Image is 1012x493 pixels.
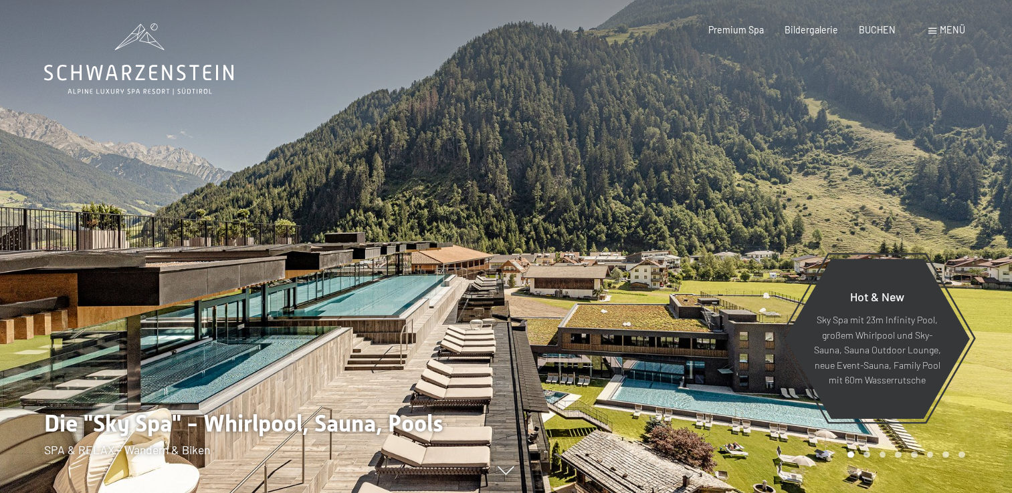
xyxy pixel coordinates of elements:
div: Carousel Page 8 [958,452,965,458]
div: Carousel Page 6 [927,452,934,458]
span: Hot & New [850,289,904,304]
div: Carousel Page 5 [911,452,918,458]
a: BUCHEN [859,24,896,35]
a: Premium Spa [708,24,764,35]
p: Sky Spa mit 23m Infinity Pool, großem Whirlpool und Sky-Sauna, Sauna Outdoor Lounge, neue Event-S... [813,313,941,388]
div: Carousel Page 1 (Current Slide) [847,452,854,458]
a: Bildergalerie [785,24,838,35]
a: Hot & New Sky Spa mit 23m Infinity Pool, großem Whirlpool und Sky-Sauna, Sauna Outdoor Lounge, ne... [784,258,971,420]
span: Menü [940,24,965,35]
div: Carousel Page 7 [942,452,949,458]
div: Carousel Pagination [843,452,965,458]
div: Carousel Page 3 [880,452,886,458]
div: Carousel Page 2 [864,452,870,458]
div: Carousel Page 4 [895,452,902,458]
